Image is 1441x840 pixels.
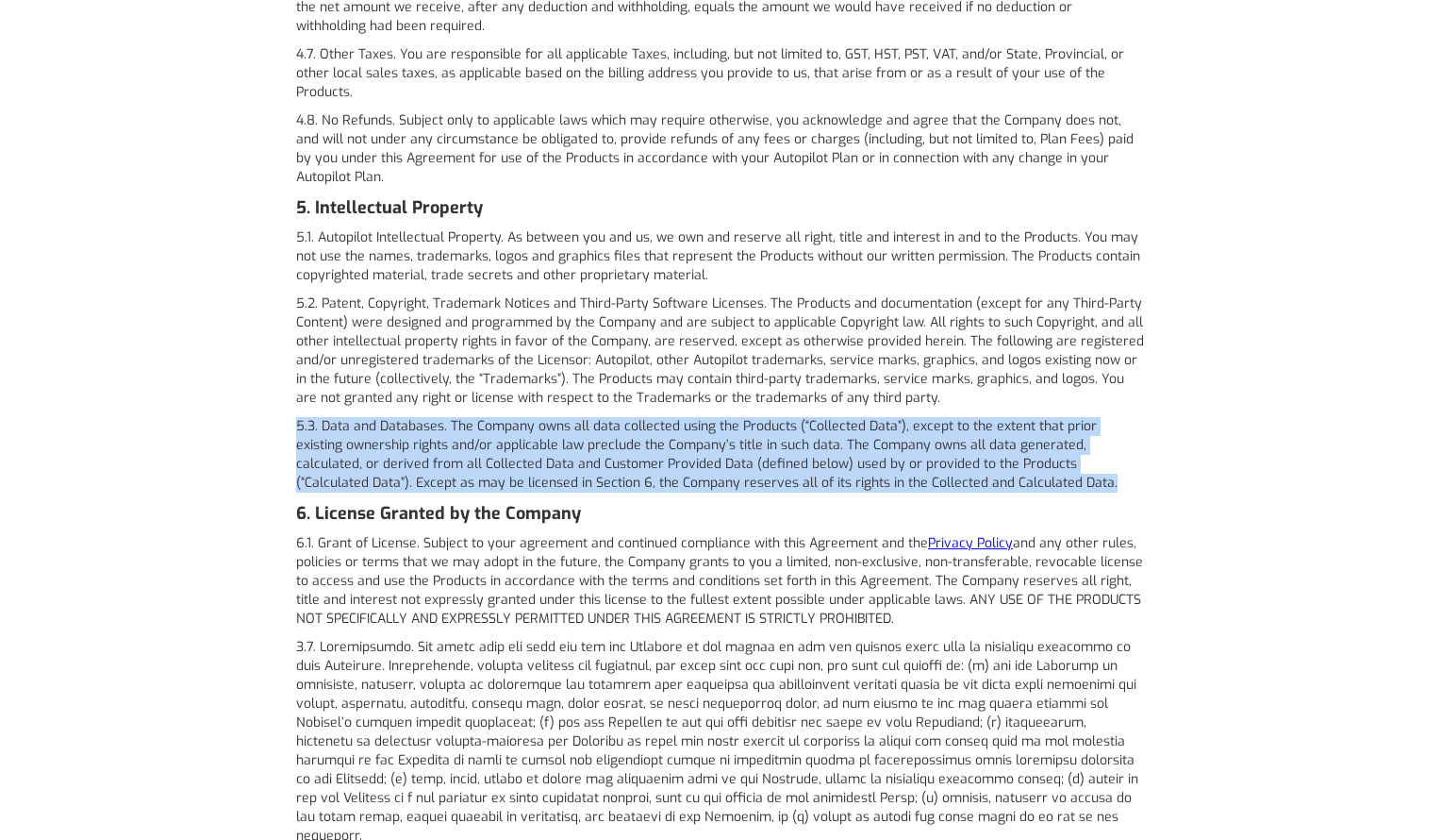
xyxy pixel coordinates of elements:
strong: 6. License Granted by the Company [296,502,581,525]
strong: 5. Intellectual Property [296,196,483,219]
p: 4.7. Other Taxes. You are responsible for all applicable Taxes, including, but not limited to, GS... [296,45,1145,102]
p: 6.1. Grant of License. Subject to your agreement and continued compliance with this Agreement and... [296,534,1145,629]
p: 5.3. Data and Databases. The Company owns all data collected using the Products (“Collected Data”... [296,417,1145,493]
a: Privacy Policy [928,534,1013,552]
p: 5.2. Patent, Copyright, Trademark Notices and Third-Party Software Licenses. The Products and doc... [296,294,1145,408]
p: 4.8. No Refunds. Subject only to applicable laws which may require otherwise, you acknowledge and... [296,111,1145,187]
p: 5.1. Autopilot Intellectual Property. As between you and us, we own and reserve all right, title ... [296,228,1145,285]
